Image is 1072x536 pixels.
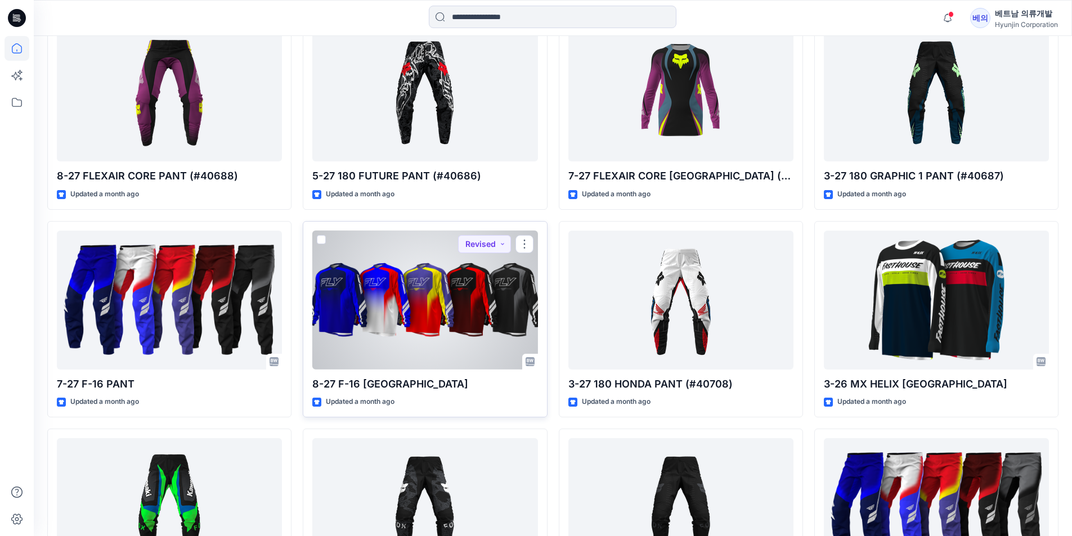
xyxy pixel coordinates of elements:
p: Updated a month ago [326,188,394,200]
a: 8-27 F-16 JERSEY [312,231,537,370]
p: Updated a month ago [837,396,906,408]
p: Updated a month ago [837,188,906,200]
a: 5-27 180 FUTURE PANT (#40686) [312,23,537,162]
a: 7-27 FLEXAIR CORE JERSEY (#40658) [568,23,793,162]
div: 베트남 의류개발 [995,7,1058,20]
p: 8-27 FLEXAIR CORE PANT (#40688) [57,168,282,184]
a: 3-27 180 GRAPHIC 1 PANT (#40687) [824,23,1049,162]
a: 3-27 180 HONDA PANT (#40708) [568,231,793,370]
p: Updated a month ago [326,396,394,408]
p: 7-27 FLEXAIR CORE [GEOGRAPHIC_DATA] (#40658) [568,168,793,184]
p: 3-27 180 GRAPHIC 1 PANT (#40687) [824,168,1049,184]
p: 3-26 MX HELIX [GEOGRAPHIC_DATA] [824,376,1049,392]
a: 3-26 MX HELIX DAYTONA JERSEY [824,231,1049,370]
p: 8-27 F-16 [GEOGRAPHIC_DATA] [312,376,537,392]
p: Updated a month ago [70,396,139,408]
p: 5-27 180 FUTURE PANT (#40686) [312,168,537,184]
p: Updated a month ago [582,396,651,408]
p: Updated a month ago [582,188,651,200]
p: Updated a month ago [70,188,139,200]
div: 베의 [970,8,990,28]
p: 7-27 F-16 PANT [57,376,282,392]
a: 7-27 F-16 PANT [57,231,282,370]
p: 3-27 180 HONDA PANT (#40708) [568,376,793,392]
div: Hyunjin Corporation [995,20,1058,29]
a: 8-27 FLEXAIR CORE PANT (#40688) [57,23,282,162]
